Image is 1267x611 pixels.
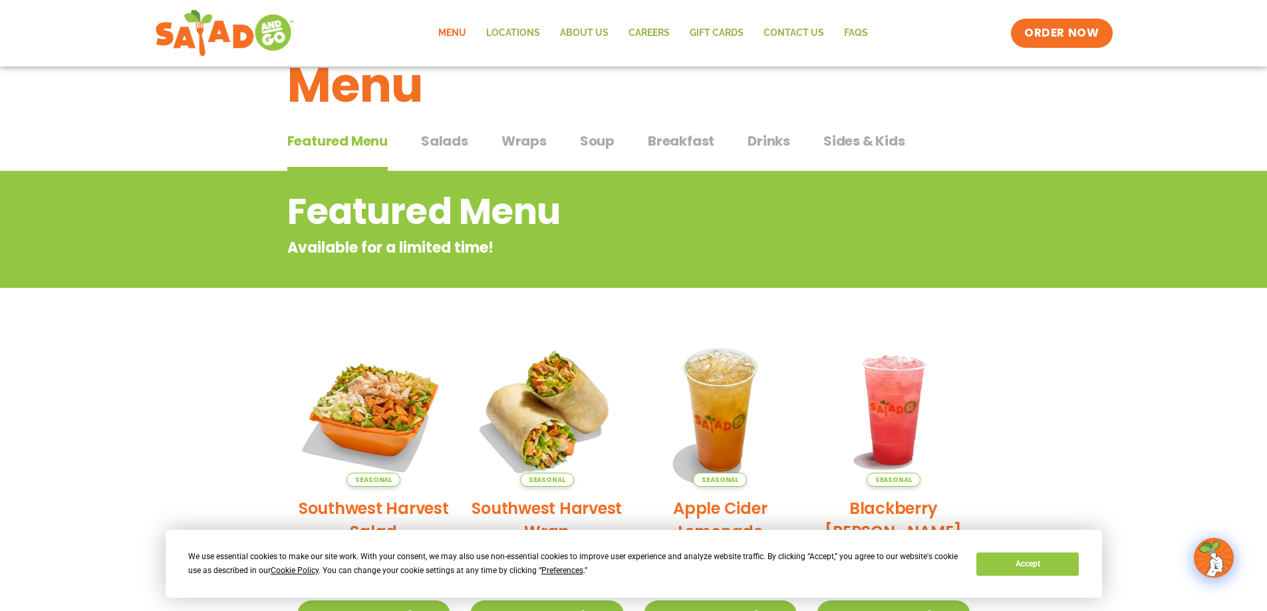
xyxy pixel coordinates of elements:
[520,473,574,487] span: Seasonal
[550,18,619,49] a: About Us
[287,185,873,239] h2: Featured Menu
[428,18,878,49] nav: Menu
[287,131,388,151] span: Featured Menu
[421,131,468,151] span: Salads
[297,497,451,543] h2: Southwest Harvest Salad
[867,473,920,487] span: Seasonal
[748,131,790,151] span: Drinks
[1024,25,1099,41] span: ORDER NOW
[155,7,295,60] img: new-SAG-logo-768×292
[501,131,547,151] span: Wraps
[476,18,550,49] a: Locations
[823,131,905,151] span: Sides & Kids
[287,237,873,259] p: Available for a limited time!
[693,473,747,487] span: Seasonal
[648,131,714,151] span: Breakfast
[347,473,400,487] span: Seasonal
[287,126,980,172] div: Tabbed content
[166,530,1102,598] div: Cookie Consent Prompt
[754,18,834,49] a: Contact Us
[580,131,615,151] span: Soup
[680,18,754,49] a: GIFT CARDS
[470,333,624,487] img: Product photo for Southwest Harvest Wrap
[817,497,970,566] h2: Blackberry [PERSON_NAME] Lemonade
[1195,539,1232,576] img: wpChatIcon
[619,18,680,49] a: Careers
[297,333,451,487] img: Product photo for Southwest Harvest Salad
[541,566,583,575] span: Preferences
[976,552,1079,576] button: Accept
[287,49,980,121] h1: Menu
[817,333,970,487] img: Product photo for Blackberry Bramble Lemonade
[644,333,797,487] img: Product photo for Apple Cider Lemonade
[1011,19,1112,48] a: ORDER NOW
[428,18,476,49] a: Menu
[644,497,797,543] h2: Apple Cider Lemonade
[271,566,319,575] span: Cookie Policy
[470,497,624,543] h2: Southwest Harvest Wrap
[188,550,960,578] div: We use essential cookies to make our site work. With your consent, we may also use non-essential ...
[834,18,878,49] a: FAQs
